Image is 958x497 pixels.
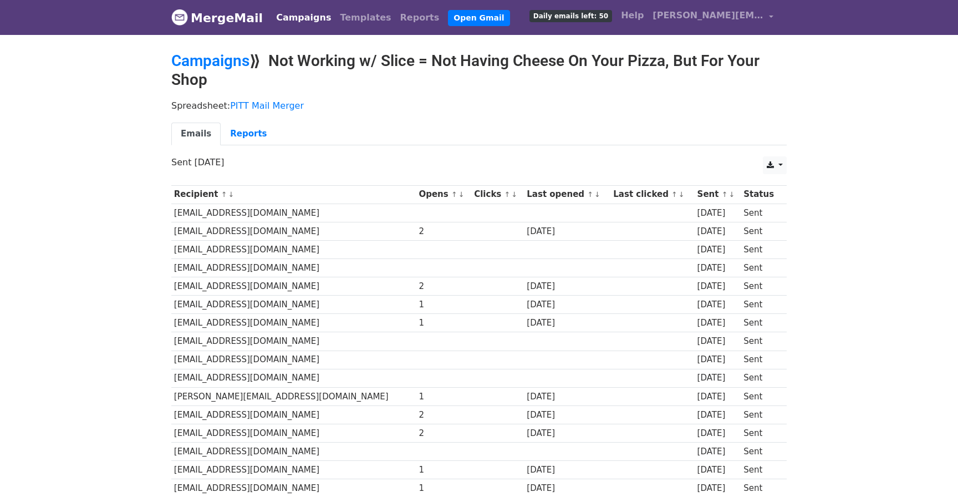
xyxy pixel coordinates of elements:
td: [EMAIL_ADDRESS][DOMAIN_NAME] [171,369,416,387]
td: Sent [741,314,781,332]
td: Sent [741,332,781,351]
th: Opens [416,185,472,204]
div: [DATE] [527,298,608,311]
td: Sent [741,405,781,424]
a: Campaigns [272,7,335,29]
div: [DATE] [527,482,608,495]
a: ↑ [587,190,593,199]
div: 2 [419,409,468,422]
td: Sent [741,296,781,314]
a: ↓ [511,190,517,199]
a: Emails [171,123,221,145]
span: Daily emails left: 50 [529,10,612,22]
div: [DATE] [527,409,608,422]
td: [EMAIL_ADDRESS][DOMAIN_NAME] [171,405,416,424]
td: Sent [741,277,781,296]
span: [PERSON_NAME][EMAIL_ADDRESS][PERSON_NAME][DOMAIN_NAME] [653,9,763,22]
td: Sent [741,240,781,258]
a: ↑ [505,190,511,199]
a: ↑ [671,190,677,199]
p: Spreadsheet: [171,100,787,111]
td: [EMAIL_ADDRESS][DOMAIN_NAME] [171,314,416,332]
td: Sent [741,369,781,387]
td: [EMAIL_ADDRESS][DOMAIN_NAME] [171,424,416,442]
div: [DATE] [697,372,738,384]
div: [DATE] [697,409,738,422]
td: [PERSON_NAME][EMAIL_ADDRESS][DOMAIN_NAME] [171,387,416,405]
td: [EMAIL_ADDRESS][DOMAIN_NAME] [171,332,416,351]
th: Clicks [471,185,524,204]
a: Reports [396,7,444,29]
p: Sent [DATE] [171,156,787,168]
th: Status [741,185,781,204]
div: 1 [419,464,468,476]
div: [DATE] [527,427,608,440]
a: Open Gmail [448,10,509,26]
div: 1 [419,482,468,495]
td: [EMAIL_ADDRESS][DOMAIN_NAME] [171,259,416,277]
a: ↑ [221,190,227,199]
a: Campaigns [171,52,249,70]
td: [EMAIL_ADDRESS][DOMAIN_NAME] [171,277,416,296]
div: [DATE] [697,298,738,311]
td: [EMAIL_ADDRESS][DOMAIN_NAME] [171,443,416,461]
td: Sent [741,387,781,405]
td: Sent [741,351,781,369]
a: PITT Mail Merger [230,100,304,111]
a: ↓ [728,190,735,199]
td: Sent [741,424,781,442]
a: Templates [335,7,395,29]
div: [DATE] [527,317,608,329]
td: Sent [741,443,781,461]
div: [DATE] [527,390,608,403]
div: 1 [419,317,468,329]
div: 1 [419,390,468,403]
div: 2 [419,225,468,238]
a: Help [616,4,648,27]
div: [DATE] [527,280,608,293]
th: Last opened [524,185,610,204]
td: Sent [741,222,781,240]
h2: ⟫ Not Working w/ Slice = Not Having Cheese On Your Pizza, But For Your Shop [171,52,787,89]
div: [DATE] [697,445,738,458]
a: ↓ [679,190,685,199]
th: Last clicked [611,185,695,204]
div: [DATE] [697,335,738,348]
a: ↑ [722,190,728,199]
td: [EMAIL_ADDRESS][DOMAIN_NAME] [171,351,416,369]
td: [EMAIL_ADDRESS][DOMAIN_NAME] [171,222,416,240]
div: [DATE] [697,280,738,293]
div: [DATE] [697,262,738,275]
div: [DATE] [697,207,738,220]
td: Sent [741,204,781,222]
div: [DATE] [697,390,738,403]
a: ↓ [458,190,465,199]
div: [DATE] [697,427,738,440]
td: [EMAIL_ADDRESS][DOMAIN_NAME] [171,296,416,314]
td: [EMAIL_ADDRESS][DOMAIN_NAME] [171,240,416,258]
div: [DATE] [697,317,738,329]
div: [DATE] [697,353,738,366]
div: [DATE] [697,244,738,256]
a: ↓ [228,190,234,199]
div: [DATE] [527,225,608,238]
div: [DATE] [697,225,738,238]
th: Sent [695,185,741,204]
a: ↑ [451,190,457,199]
td: [EMAIL_ADDRESS][DOMAIN_NAME] [171,461,416,479]
td: Sent [741,259,781,277]
a: Daily emails left: 50 [525,4,616,27]
div: 2 [419,280,468,293]
a: [PERSON_NAME][EMAIL_ADDRESS][PERSON_NAME][DOMAIN_NAME] [648,4,778,31]
img: MergeMail logo [171,9,188,26]
div: [DATE] [697,482,738,495]
a: MergeMail [171,6,263,29]
div: 1 [419,298,468,311]
td: Sent [741,461,781,479]
div: [DATE] [697,464,738,476]
td: [EMAIL_ADDRESS][DOMAIN_NAME] [171,204,416,222]
th: Recipient [171,185,416,204]
div: 2 [419,427,468,440]
div: [DATE] [527,464,608,476]
a: Reports [221,123,276,145]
